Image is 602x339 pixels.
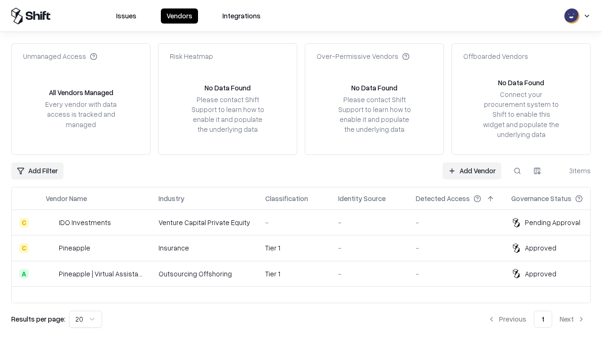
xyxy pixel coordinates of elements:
[46,269,55,278] img: Pineapple | Virtual Assistant Agency
[511,194,571,203] div: Governance Status
[205,83,251,93] div: No Data Found
[525,218,580,227] div: Pending Approval
[553,166,591,176] div: 3 items
[158,269,250,279] div: Outsourcing Offshoring
[525,269,556,279] div: Approved
[158,218,250,227] div: Venture Capital Private Equity
[59,269,143,279] div: Pineapple | Virtual Assistant Agency
[416,194,470,203] div: Detected Access
[443,162,501,179] a: Add Vendor
[482,89,560,139] div: Connect your procurement system to Shift to enable this widget and populate the underlying data
[265,194,308,203] div: Classification
[416,269,496,279] div: -
[416,243,496,253] div: -
[338,269,401,279] div: -
[525,243,556,253] div: Approved
[42,99,120,129] div: Every vendor with data access is tracked and managed
[59,243,90,253] div: Pineapple
[463,51,528,61] div: Offboarded Vendors
[317,51,410,61] div: Over-Permissive Vendors
[335,95,413,135] div: Please contact Shift Support to learn how to enable it and populate the underlying data
[265,269,323,279] div: Tier 1
[49,88,113,97] div: All Vendors Managed
[338,243,401,253] div: -
[59,218,111,227] div: IDO Investments
[265,218,323,227] div: -
[189,95,267,135] div: Please contact Shift Support to learn how to enable it and populate the underlying data
[11,162,63,179] button: Add Filter
[111,8,142,24] button: Issues
[217,8,266,24] button: Integrations
[498,78,544,88] div: No Data Found
[158,243,250,253] div: Insurance
[534,311,552,328] button: 1
[338,194,386,203] div: Identity Source
[11,314,65,324] p: Results per page:
[46,218,55,227] img: IDO Investments
[351,83,397,93] div: No Data Found
[482,311,591,328] nav: pagination
[170,51,213,61] div: Risk Heatmap
[158,194,184,203] div: Industry
[19,218,29,227] div: C
[338,218,401,227] div: -
[265,243,323,253] div: Tier 1
[23,51,97,61] div: Unmanaged Access
[19,269,29,278] div: A
[46,243,55,253] img: Pineapple
[46,194,87,203] div: Vendor Name
[161,8,198,24] button: Vendors
[416,218,496,227] div: -
[19,243,29,253] div: C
